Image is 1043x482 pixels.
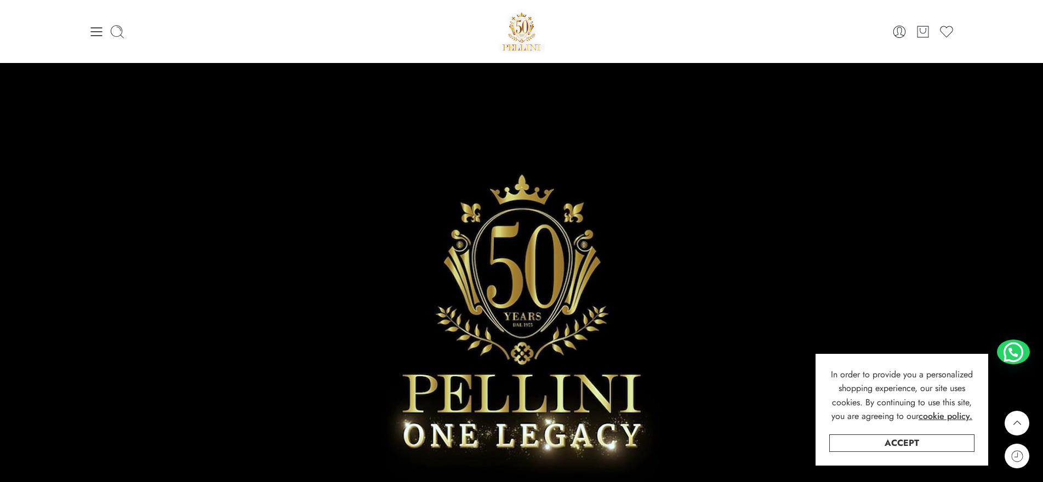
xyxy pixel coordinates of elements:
[829,434,974,452] a: Accept
[919,409,972,423] a: cookie policy.
[831,368,973,423] span: In order to provide you a personalized shopping experience, our site uses cookies. By continuing ...
[892,24,907,39] a: Login / Register
[939,24,954,39] a: Wishlist
[915,24,931,39] a: Cart
[498,8,545,55] img: Pellini
[498,8,545,55] a: Pellini -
